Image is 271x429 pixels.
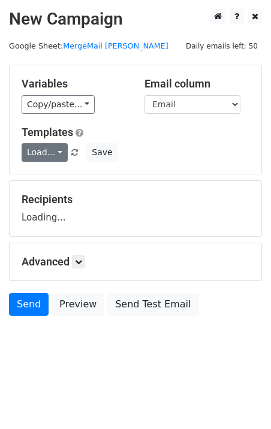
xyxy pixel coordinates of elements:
[9,293,49,316] a: Send
[144,77,249,90] h5: Email column
[22,255,249,268] h5: Advanced
[9,9,262,29] h2: New Campaign
[22,126,73,138] a: Templates
[22,143,68,162] a: Load...
[9,41,168,50] small: Google Sheet:
[182,41,262,50] a: Daily emails left: 50
[182,40,262,53] span: Daily emails left: 50
[63,41,168,50] a: MergeMail [PERSON_NAME]
[22,95,95,114] a: Copy/paste...
[22,193,249,206] h5: Recipients
[86,143,118,162] button: Save
[52,293,104,316] a: Preview
[22,193,249,224] div: Loading...
[107,293,198,316] a: Send Test Email
[22,77,127,90] h5: Variables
